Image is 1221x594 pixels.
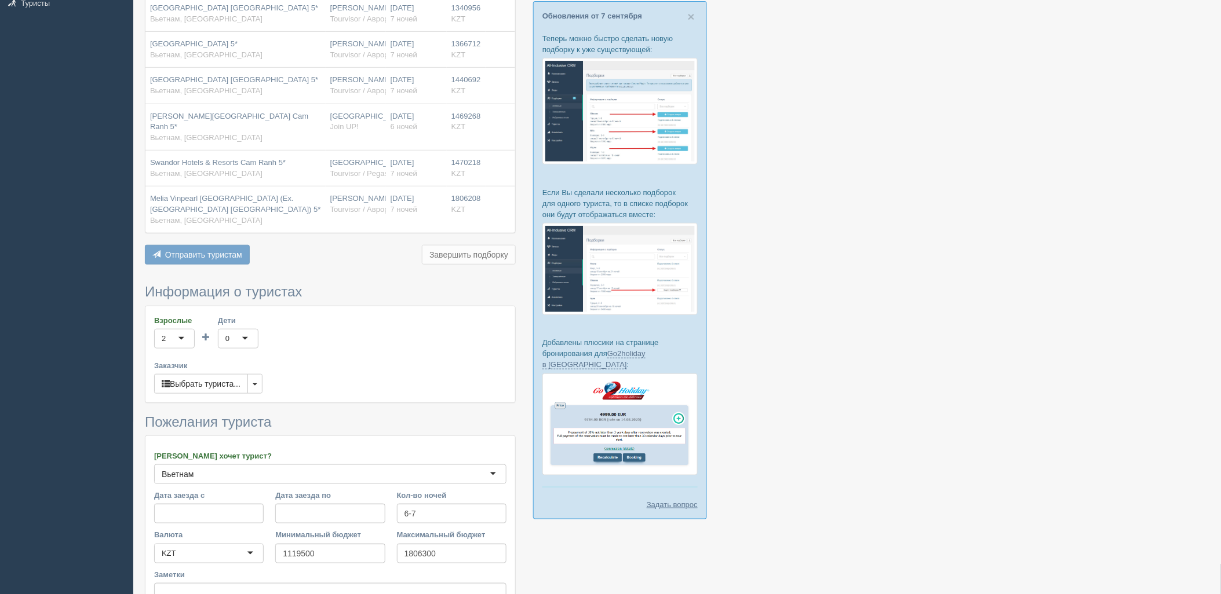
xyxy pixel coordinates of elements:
label: Дети [218,315,258,326]
span: [GEOGRAPHIC_DATA] [GEOGRAPHIC_DATA] 5* [150,75,318,84]
span: Вьетнам, [GEOGRAPHIC_DATA] [150,14,263,23]
p: Теперь можно быстро сделать новую подборку к уже существующей: [542,33,698,55]
img: go2holiday-proposal-for-travel-agency.png [542,373,698,475]
span: Tourvisor / Аврора-БГ [330,86,404,95]
span: Join UP! [330,122,359,131]
span: Tourvisor / Аврора-БГ [330,50,404,59]
div: [PERSON_NAME] [330,193,381,215]
div: [DATE] [391,39,442,60]
span: 7 ночей [391,169,417,178]
span: 7 ночей [391,86,417,95]
span: KZT [451,205,466,214]
span: 6 ночей [391,122,417,131]
button: Отправить туристам [145,245,250,265]
span: Вьетнам, [GEOGRAPHIC_DATA] [150,86,263,95]
div: KZT [162,548,176,559]
span: 1366712 [451,39,481,48]
a: Go2holiday в [GEOGRAPHIC_DATA] [542,349,646,369]
span: Swandor Hotels & Resorts Cam Ranh 5* [150,158,286,167]
span: 1470218 [451,158,481,167]
div: [DATE] [391,3,442,24]
a: Задать вопрос [647,499,698,510]
input: 7-10 или 7,10,14 [397,504,506,523]
div: [GEOGRAPHIC_DATA] [330,111,381,133]
span: × [688,10,695,23]
span: [PERSON_NAME][GEOGRAPHIC_DATA] Cam Ranh 5* [150,112,308,131]
span: Вьетнам, [GEOGRAPHIC_DATA] [150,50,263,59]
span: 1806208 [451,194,481,203]
div: [PERSON_NAME] [330,75,381,96]
p: Добавлены плюсики на странице бронирования для : [542,337,698,370]
label: Дата заезда по [275,490,385,501]
label: Валюта [154,529,264,540]
span: 7 ночей [391,50,417,59]
div: [DATE] [391,75,442,96]
label: Минимальный бюджет [275,529,385,540]
span: Отправить туристам [165,250,242,259]
img: %D0%BF%D0%BE%D0%B4%D0%B1%D0%BE%D1%80%D0%BA%D0%B0-%D1%82%D1%83%D1%80%D0%B8%D1%81%D1%82%D1%83-%D1%8... [542,58,698,165]
span: Tourvisor / Pegas [330,169,388,178]
label: Максимальный бюджет [397,529,506,540]
span: Вьетнам, [GEOGRAPHIC_DATA] [150,133,263,142]
div: 2 [162,333,166,344]
span: KZT [451,50,466,59]
span: 7 ночей [391,205,417,214]
div: [DATE] [391,193,442,215]
label: Дата заезда с [154,490,264,501]
span: Tourvisor / Аврора-БГ [330,14,404,23]
button: Завершить подборку [422,245,516,265]
img: %D0%BF%D0%BE%D0%B4%D0%B1%D0%BE%D1%80%D0%BA%D0%B8-%D0%B3%D1%80%D1%83%D0%BF%D0%BF%D0%B0-%D1%81%D1%8... [542,223,698,315]
span: 7 ночей [391,14,417,23]
button: Выбрать туриста... [154,374,248,394]
a: Обновления от 7 сентября [542,12,642,20]
div: [DATE] [391,111,442,133]
p: Если Вы сделали несколько подборок для одного туриста, то в списке подборок они будут отображатьс... [542,187,698,220]
span: 1440692 [451,75,481,84]
div: [GEOGRAPHIC_DATA] [330,157,381,179]
h3: Информация о туристах [145,284,516,299]
span: 1340956 [451,3,481,12]
span: KZT [451,14,466,23]
label: [PERSON_NAME] хочет турист? [154,450,506,461]
label: Взрослые [154,315,195,326]
div: Вьетнам [162,468,194,480]
span: Melia Vinpearl [GEOGRAPHIC_DATA] (Ex. [GEOGRAPHIC_DATA] [GEOGRAPHIC_DATA]) 5* [150,194,320,214]
label: Заказчик [154,360,506,371]
span: [GEOGRAPHIC_DATA] [GEOGRAPHIC_DATA] 5* [150,3,318,12]
span: Вьетнам, [GEOGRAPHIC_DATA] [150,169,263,178]
label: Заметки [154,569,506,580]
span: KZT [451,86,466,95]
div: [PERSON_NAME] [330,3,381,24]
div: 0 [225,333,229,344]
span: [GEOGRAPHIC_DATA] 5* [150,39,238,48]
span: Пожелания туриста [145,414,271,430]
button: Close [688,10,695,23]
div: [PERSON_NAME] [330,39,381,60]
span: KZT [451,169,466,178]
span: KZT [451,122,466,131]
div: [DATE] [391,157,442,179]
label: Кол-во ночей [397,490,506,501]
span: Вьетнам, [GEOGRAPHIC_DATA] [150,216,263,225]
span: Tourvisor / Аврора-БГ [330,205,404,214]
span: 1469268 [451,112,481,120]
